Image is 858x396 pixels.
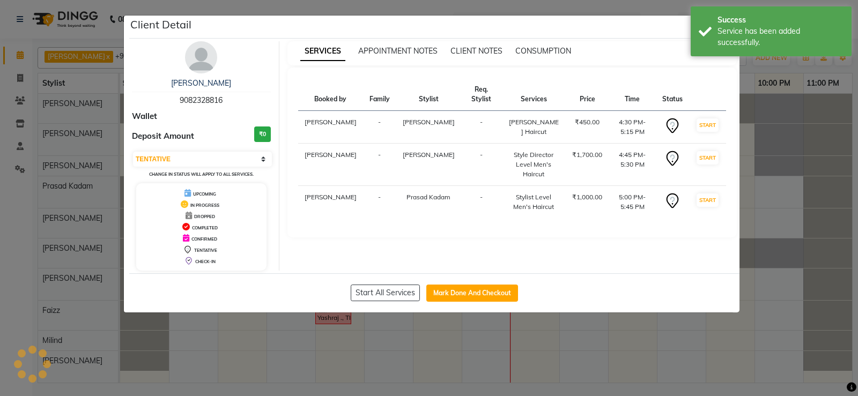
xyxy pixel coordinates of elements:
[461,78,502,111] th: Req. Stylist
[572,192,602,202] div: ₹1,000.00
[501,78,566,111] th: Services
[609,111,656,144] td: 4:30 PM-5:15 PM
[191,236,217,242] span: CONFIRMED
[566,78,609,111] th: Price
[298,144,363,186] td: [PERSON_NAME]
[298,78,363,111] th: Booked by
[697,151,719,165] button: START
[254,126,271,142] h3: ₹0
[396,78,461,111] th: Stylist
[132,110,157,123] span: Wallet
[508,192,559,212] div: Stylist Level Men's Haircut
[572,150,602,160] div: ₹1,700.00
[426,285,518,302] button: Mark Done And Checkout
[609,144,656,186] td: 4:45 PM-5:30 PM
[363,78,396,111] th: Family
[192,225,218,230] span: COMPLETED
[300,42,345,61] span: SERVICES
[298,186,363,219] td: [PERSON_NAME]
[363,186,396,219] td: -
[132,130,194,143] span: Deposit Amount
[508,150,559,179] div: Style Director Level Men's Haircut
[193,191,216,197] span: UPCOMING
[194,248,217,253] span: TENTATIVE
[358,46,438,56] span: APPOINTMENT NOTES
[718,14,844,26] div: Success
[403,151,455,159] span: [PERSON_NAME]
[363,111,396,144] td: -
[450,46,502,56] span: CLIENT NOTES
[697,193,719,207] button: START
[718,26,844,48] div: Service has been added successfully.
[351,285,420,301] button: Start All Services
[461,186,502,219] td: -
[363,144,396,186] td: -
[171,78,231,88] a: [PERSON_NAME]
[697,118,719,132] button: START
[180,95,223,105] span: 9082328816
[190,203,219,208] span: IN PROGRESS
[403,118,455,126] span: [PERSON_NAME]
[572,117,602,127] div: ₹450.00
[185,41,217,73] img: avatar
[130,17,191,33] h5: Client Detail
[149,171,254,177] small: Change in status will apply to all services.
[609,78,656,111] th: Time
[609,186,656,219] td: 5:00 PM-5:45 PM
[194,214,215,219] span: DROPPED
[515,46,571,56] span: CONSUMPTION
[195,259,216,264] span: CHECK-IN
[461,111,502,144] td: -
[656,78,689,111] th: Status
[508,117,559,137] div: [PERSON_NAME] Haircut
[461,144,502,186] td: -
[406,193,450,201] span: Prasad Kadam
[298,111,363,144] td: [PERSON_NAME]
